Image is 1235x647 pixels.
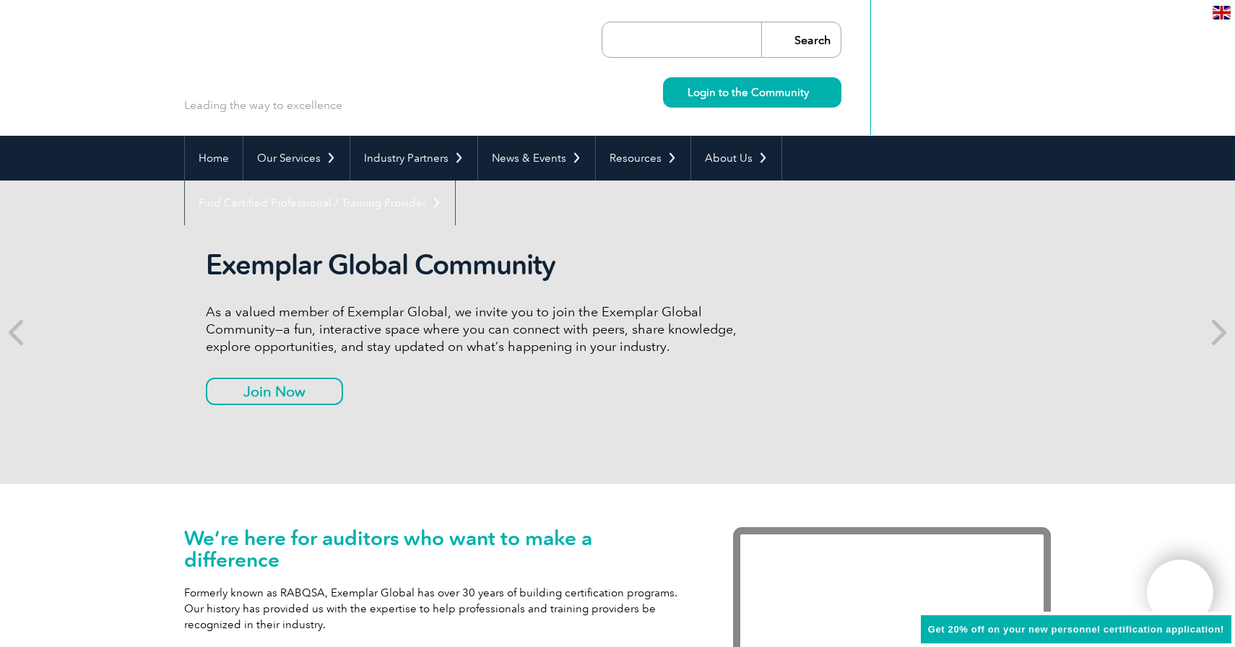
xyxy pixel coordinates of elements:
[928,624,1224,635] span: Get 20% off on your new personnel certification application!
[761,22,841,57] input: Search
[691,136,781,181] a: About Us
[206,303,747,355] p: As a valued member of Exemplar Global, we invite you to join the Exemplar Global Community—a fun,...
[350,136,477,181] a: Industry Partners
[206,248,747,282] h2: Exemplar Global Community
[184,97,342,113] p: Leading the way to excellence
[184,527,690,570] h1: We’re here for auditors who want to make a difference
[663,77,841,108] a: Login to the Community
[243,136,350,181] a: Our Services
[1162,575,1198,611] img: svg+xml;nitro-empty-id=MTgxNToxMTY=-1;base64,PHN2ZyB2aWV3Qm94PSIwIDAgNDAwIDQwMCIgd2lkdGg9IjQwMCIg...
[596,136,690,181] a: Resources
[478,136,595,181] a: News & Events
[185,136,243,181] a: Home
[809,88,817,96] img: svg+xml;nitro-empty-id=MzcwOjIyMw==-1;base64,PHN2ZyB2aWV3Qm94PSIwIDAgMTEgMTEiIHdpZHRoPSIxMSIgaGVp...
[184,585,690,633] p: Formerly known as RABQSA, Exemplar Global has over 30 years of building certification programs. O...
[185,181,455,225] a: Find Certified Professional / Training Provider
[206,378,343,405] a: Join Now
[1213,6,1231,19] img: en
